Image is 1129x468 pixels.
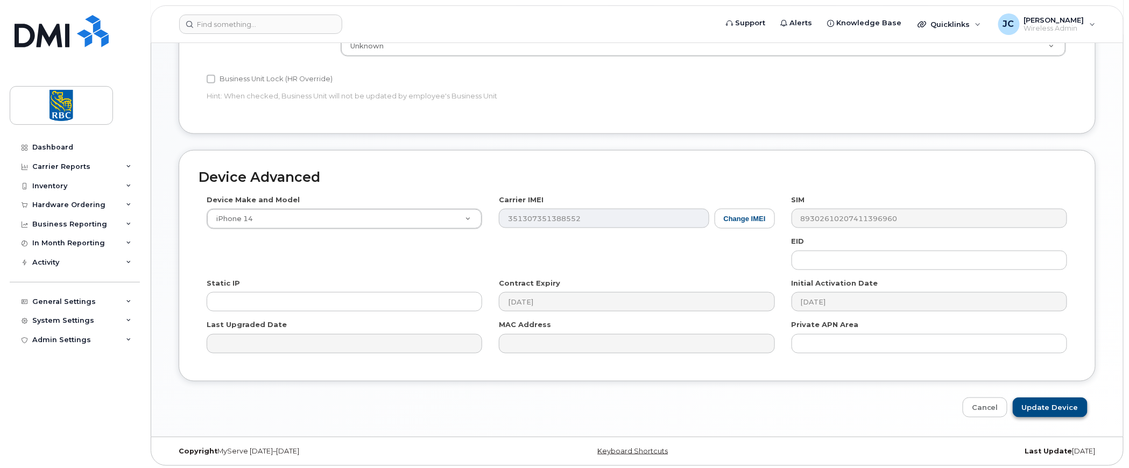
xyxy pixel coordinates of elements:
[792,320,859,330] label: Private APN Area
[991,13,1103,35] div: Jenn Carlson
[963,398,1007,417] a: Cancel
[207,195,300,205] label: Device Make and Model
[341,37,1066,56] a: Unknown
[350,42,384,50] span: Unknown
[792,278,878,288] label: Initial Activation Date
[207,320,287,330] label: Last Upgraded Date
[789,18,812,29] span: Alerts
[735,18,765,29] span: Support
[792,236,805,246] label: EID
[773,12,820,34] a: Alerts
[171,447,482,456] div: MyServe [DATE]–[DATE]
[210,214,253,224] span: iPhone 14
[715,209,775,229] button: Change IMEI
[793,447,1104,456] div: [DATE]
[597,447,668,455] a: Keyboard Shortcuts
[207,91,775,101] p: Hint: When checked, Business Unit will not be updated by employee's Business Unit
[207,278,240,288] label: Static IP
[718,12,773,34] a: Support
[207,73,333,86] label: Business Unit Lock (HR Override)
[1024,16,1084,24] span: [PERSON_NAME]
[1013,398,1088,417] input: Update Device
[820,12,909,34] a: Knowledge Base
[1025,447,1072,455] strong: Last Update
[1024,24,1084,33] span: Wireless Admin
[179,447,217,455] strong: Copyright
[910,13,989,35] div: Quicklinks
[499,278,560,288] label: Contract Expiry
[207,75,215,83] input: Business Unit Lock (HR Override)
[179,15,342,34] input: Find something...
[499,320,551,330] label: MAC Address
[930,20,970,29] span: Quicklinks
[1003,18,1014,31] span: JC
[499,195,544,205] label: Carrier IMEI
[207,209,482,229] a: iPhone 14
[792,195,805,205] label: SIM
[836,18,901,29] span: Knowledge Base
[199,170,1076,185] h2: Device Advanced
